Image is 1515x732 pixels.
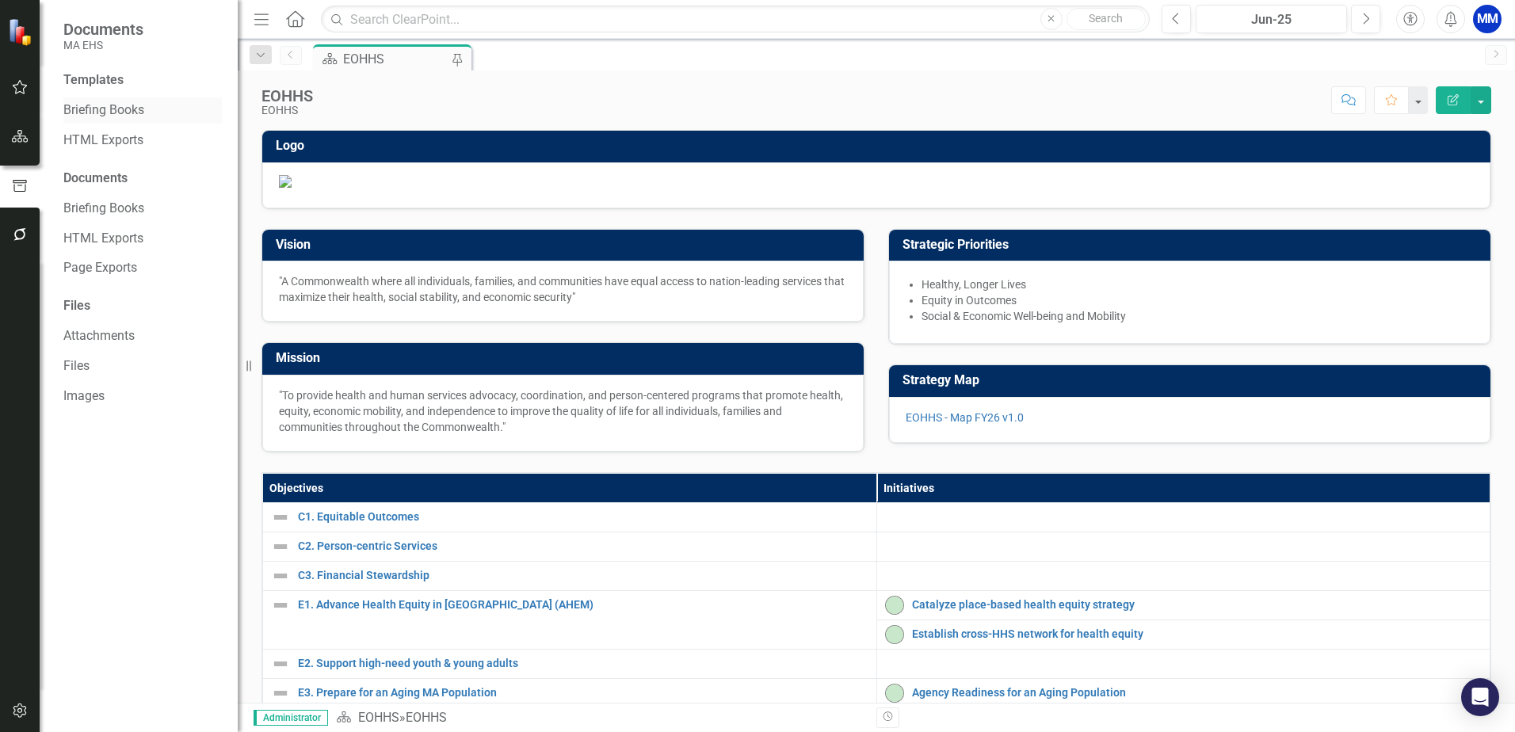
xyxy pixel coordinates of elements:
[1089,12,1123,25] span: Search
[298,658,868,669] a: E2. Support high-need youth & young adults
[906,411,1024,424] a: EOHHS - Map FY26 v1.0
[271,596,290,615] img: Not Defined
[63,357,222,376] a: Files
[298,540,868,552] a: C2. Person-centric Services
[279,273,847,305] p: "A Commonwealth where all individuals, families, and communities have equal access to nation-lead...
[876,678,1490,707] td: Double-Click to Edit Right Click for Context Menu
[263,532,877,561] td: Double-Click to Edit Right Click for Context Menu
[298,687,868,699] a: E3. Prepare for an Aging MA Population
[298,511,868,523] a: C1. Equitable Outcomes
[279,175,1474,188] img: Document.png
[903,373,1483,387] h3: Strategy Map
[922,292,1474,308] li: Equity in Outcomes
[1067,8,1146,30] button: Search
[1461,678,1499,716] div: Open Intercom Messenger
[343,49,448,69] div: EOHHS
[271,537,290,556] img: Not Defined
[1473,5,1502,33] button: MM
[922,276,1474,292] li: Healthy, Longer Lives
[1201,10,1341,29] div: Jun-25
[885,625,904,644] img: On-track
[298,599,868,611] a: E1. Advance Health Equity in [GEOGRAPHIC_DATA] (AHEM)
[63,39,143,51] small: MA EHS
[63,170,222,188] div: Documents
[406,710,447,725] div: EOHHS
[263,502,877,532] td: Double-Click to Edit Right Click for Context Menu
[63,101,222,120] a: Briefing Books
[912,687,1483,699] a: Agency Readiness for an Aging Population
[63,327,222,345] a: Attachments
[276,139,1483,153] h3: Logo
[912,599,1483,611] a: Catalyze place-based health equity strategy
[885,684,904,703] img: On-track
[922,308,1474,324] li: Social & Economic Well-being and Mobility
[63,20,143,39] span: Documents
[263,649,877,678] td: Double-Click to Edit Right Click for Context Menu
[63,297,222,315] div: Files
[298,570,868,581] a: C3. Financial Stewardship
[254,710,328,726] span: Administrator
[276,351,856,365] h3: Mission
[1196,5,1347,33] button: Jun-25
[63,387,222,406] a: Images
[279,387,847,435] p: "To provide health and human services advocacy, coordination, and person-centered programs that p...
[876,620,1490,649] td: Double-Click to Edit Right Click for Context Menu
[271,684,290,703] img: Not Defined
[276,238,856,252] h3: Vision
[912,628,1483,640] a: Establish cross-HHS network for health equity
[63,71,222,90] div: Templates
[271,566,290,585] img: Not Defined
[358,710,399,725] a: EOHHS
[321,6,1150,33] input: Search ClearPoint...
[261,105,313,116] div: EOHHS
[8,18,36,46] img: ClearPoint Strategy
[63,200,222,218] a: Briefing Books
[903,238,1483,252] h3: Strategic Priorities
[271,508,290,527] img: Not Defined
[63,230,222,248] a: HTML Exports
[336,709,864,727] div: »
[263,590,877,649] td: Double-Click to Edit Right Click for Context Menu
[876,590,1490,620] td: Double-Click to Edit Right Click for Context Menu
[63,132,222,150] a: HTML Exports
[271,654,290,673] img: Not Defined
[885,596,904,615] img: On-track
[263,561,877,590] td: Double-Click to Edit Right Click for Context Menu
[63,259,222,277] a: Page Exports
[261,87,313,105] div: EOHHS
